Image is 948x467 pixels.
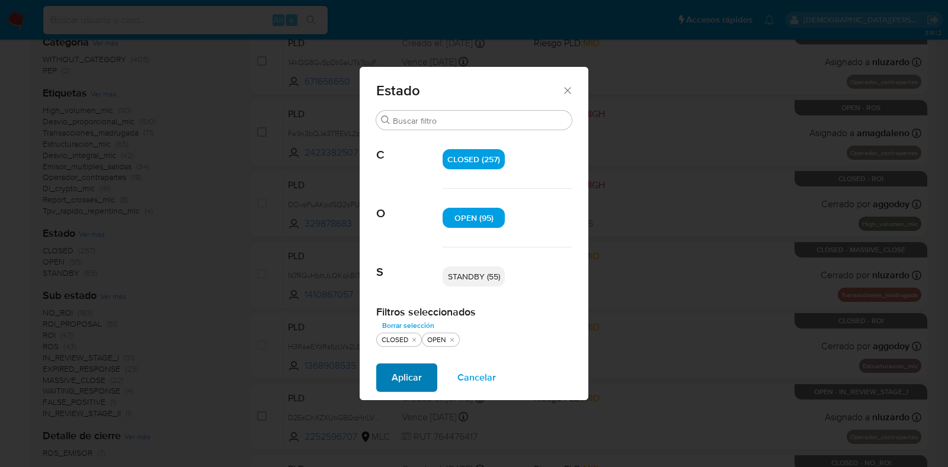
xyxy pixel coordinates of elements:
button: Borrar selección [376,318,440,333]
span: CLOSED (257) [447,153,500,165]
span: OPEN (95) [454,212,494,224]
button: Cancelar [442,363,511,392]
h2: Filtros seleccionados [376,305,572,318]
span: Estado [376,83,562,98]
span: S [376,247,443,279]
div: OPEN (95) [443,208,505,228]
button: Cerrar [562,85,572,95]
span: Aplicar [392,365,422,391]
div: CLOSED [379,335,411,345]
span: STANDBY (55) [448,270,500,282]
button: quitar OPEN [447,335,457,344]
div: STANDBY (55) [443,266,505,286]
div: OPEN [425,335,449,345]
span: Cancelar [457,365,496,391]
span: O [376,189,443,221]
button: quitar CLOSED [409,335,419,344]
input: Buscar filtro [393,115,567,126]
span: Borrar selección [382,320,434,331]
button: Aplicar [376,363,437,392]
span: C [376,130,443,162]
div: CLOSED (257) [443,149,505,169]
button: Buscar [381,115,390,125]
